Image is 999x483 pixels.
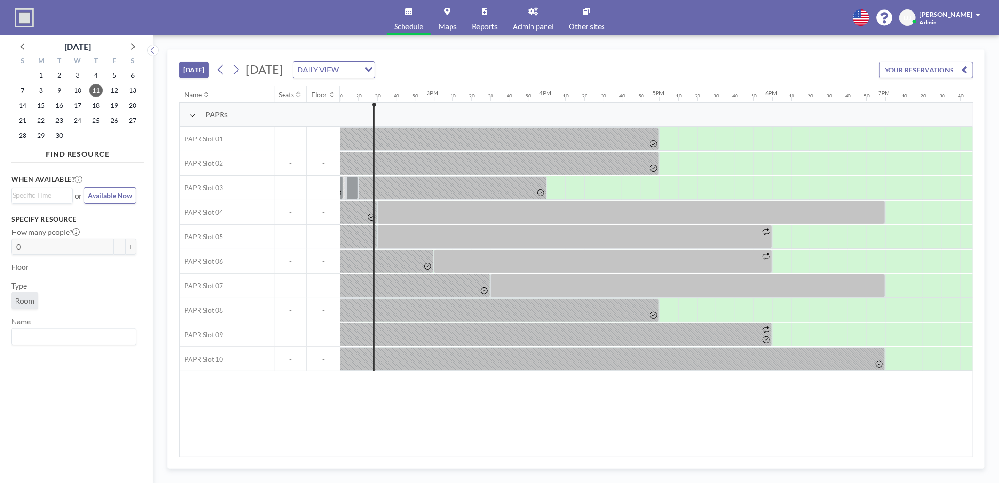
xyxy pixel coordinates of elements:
[11,215,136,224] h3: Specify resource
[53,129,66,142] span: Tuesday, September 30, 2025
[16,84,29,97] span: Sunday, September 7, 2025
[307,282,340,290] span: -
[53,114,66,127] span: Tuesday, September 23, 2025
[75,191,82,201] span: or
[295,64,341,76] span: DAILY VIEW
[11,262,29,272] label: Floor
[180,330,223,339] span: PAPR Slot 09
[845,93,851,99] div: 40
[34,69,48,82] span: Monday, September 1, 2025
[34,99,48,112] span: Monday, September 15, 2025
[695,93,700,99] div: 20
[808,93,813,99] div: 20
[958,93,964,99] div: 40
[469,93,475,99] div: 20
[206,110,228,119] span: PAPRs
[11,281,27,290] label: Type
[307,159,340,168] span: -
[619,93,625,99] div: 40
[53,69,66,82] span: Tuesday, September 2, 2025
[337,93,343,99] div: 10
[34,114,48,127] span: Monday, September 22, 2025
[341,64,359,76] input: Search for option
[105,56,123,68] div: F
[412,93,418,99] div: 50
[15,296,34,306] span: Room
[765,89,777,97] div: 6PM
[180,257,223,266] span: PAPR Slot 06
[307,355,340,363] span: -
[180,135,223,143] span: PAPR Slot 01
[32,56,50,68] div: M
[126,114,139,127] span: Saturday, September 27, 2025
[311,90,327,99] div: Floor
[274,159,306,168] span: -
[878,89,890,97] div: 7PM
[274,257,306,266] span: -
[53,84,66,97] span: Tuesday, September 9, 2025
[12,188,72,202] div: Search for option
[375,93,381,99] div: 30
[394,23,423,30] span: Schedule
[126,99,139,112] span: Saturday, September 20, 2025
[108,84,121,97] span: Friday, September 12, 2025
[274,208,306,217] span: -
[307,330,340,339] span: -
[16,129,29,142] span: Sunday, September 28, 2025
[293,62,375,78] div: Search for option
[638,93,644,99] div: 50
[13,330,131,343] input: Search for option
[539,89,551,97] div: 4PM
[108,114,121,127] span: Friday, September 26, 2025
[732,93,738,99] div: 40
[307,208,340,217] span: -
[274,330,306,339] span: -
[879,62,973,78] button: YOUR RESERVATIONS
[71,69,84,82] span: Wednesday, September 3, 2025
[751,93,757,99] div: 50
[307,306,340,314] span: -
[246,62,283,76] span: [DATE]
[126,84,139,97] span: Saturday, September 13, 2025
[180,306,223,314] span: PAPR Slot 08
[920,10,972,18] span: [PERSON_NAME]
[307,184,340,192] span: -
[714,93,719,99] div: 30
[89,84,103,97] span: Thursday, September 11, 2025
[180,184,223,192] span: PAPR Slot 03
[569,23,605,30] span: Other sites
[125,239,136,255] button: +
[274,306,306,314] span: -
[274,233,306,241] span: -
[114,239,125,255] button: -
[307,257,340,266] span: -
[274,355,306,363] span: -
[307,135,340,143] span: -
[356,93,362,99] div: 20
[513,23,554,30] span: Admin panel
[14,56,32,68] div: S
[123,56,142,68] div: S
[13,190,67,201] input: Search for option
[108,69,121,82] span: Friday, September 5, 2025
[89,99,103,112] span: Thursday, September 18, 2025
[563,93,569,99] div: 10
[920,19,936,26] span: Admin
[71,99,84,112] span: Wednesday, September 17, 2025
[88,192,132,200] span: Available Now
[53,99,66,112] span: Tuesday, September 16, 2025
[274,282,306,290] span: -
[89,114,103,127] span: Thursday, September 25, 2025
[180,355,223,363] span: PAPR Slot 10
[279,90,294,99] div: Seats
[108,99,121,112] span: Friday, September 19, 2025
[902,93,907,99] div: 10
[438,23,457,30] span: Maps
[274,184,306,192] span: -
[16,99,29,112] span: Sunday, September 14, 2025
[601,93,606,99] div: 30
[11,317,31,326] label: Name
[84,187,136,204] button: Available Now
[12,329,136,345] div: Search for option
[427,89,438,97] div: 3PM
